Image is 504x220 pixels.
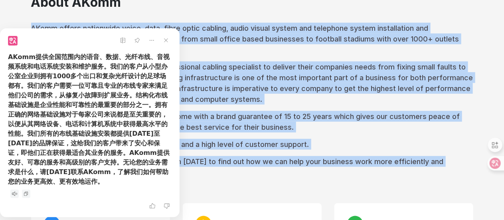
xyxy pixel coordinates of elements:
p: AKomm offers nationwide voice, data, fibre optic cabling, audio visual system and telephone syste... [31,23,473,55]
p: All our cabling infrastructure installations come with a brand guarantee of 15 to 25 years which ... [31,111,473,133]
p: Our customers require a reliable and professional cabling specialist to deliver their companies n... [31,61,473,105]
p: Whatever your business needs, call AKomm [DATE] to find out how we can help your business work mo... [31,156,473,178]
p: AKomm provides a friendly, reliable service and a high level of customer support. [31,139,473,150]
